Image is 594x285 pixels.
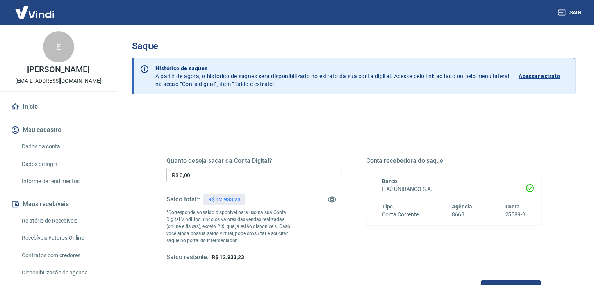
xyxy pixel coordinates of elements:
[166,253,209,262] h5: Saldo restante:
[505,210,525,219] h6: 25589-9
[19,230,107,246] a: Recebíveis Futuros Online
[155,64,509,72] p: Histórico de saques
[19,139,107,155] a: Dados da conta
[19,156,107,172] a: Dados de login
[519,64,569,88] a: Acessar extrato
[166,209,298,244] p: *Corresponde ao saldo disponível para uso na sua Conta Digital Vindi. Incluindo os valores das ve...
[166,157,341,165] h5: Quanto deseja sacar da Conta Digital?
[557,5,585,20] button: Sair
[155,64,509,88] p: A partir de agora, o histórico de saques será disponibilizado no extrato da sua conta digital. Ac...
[166,196,200,203] h5: Saldo total*:
[9,98,107,115] a: Início
[19,173,107,189] a: Informe de rendimentos
[382,185,526,193] h6: ITAÚ UNIBANCO S.A.
[452,210,472,219] h6: 8668
[9,196,107,213] button: Meus recebíveis
[19,265,107,281] a: Disponibilização de agenda
[366,157,541,165] h5: Conta recebedora do saque
[27,66,89,74] p: [PERSON_NAME]
[9,121,107,139] button: Meu cadastro
[519,72,560,80] p: Acessar extrato
[9,0,60,24] img: Vindi
[19,248,107,264] a: Contratos com credores
[452,203,472,210] span: Agência
[208,196,240,204] p: R$ 12.933,23
[212,254,244,260] span: R$ 12.933,23
[19,213,107,229] a: Relatório de Recebíveis
[382,178,398,184] span: Banco
[15,77,102,85] p: [EMAIL_ADDRESS][DOMAIN_NAME]
[505,203,520,210] span: Conta
[43,31,74,62] div: E
[132,41,575,52] h3: Saque
[382,203,393,210] span: Tipo
[382,210,419,219] h6: Conta Corrente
